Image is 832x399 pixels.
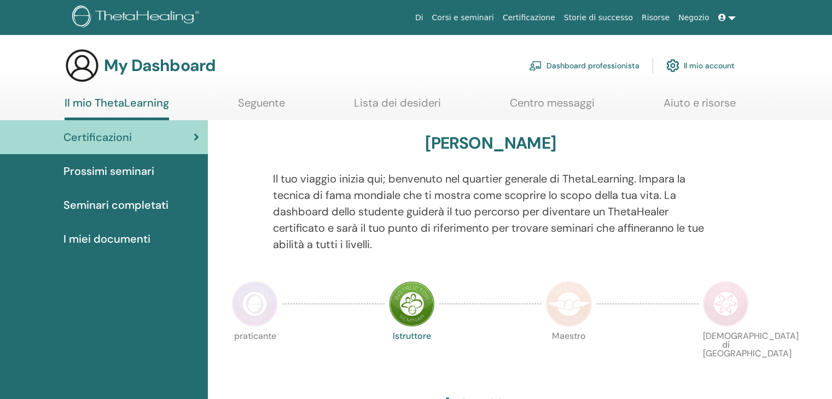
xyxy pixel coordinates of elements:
a: Certificazione [498,8,560,28]
a: Risorse [637,8,674,28]
p: [DEMOGRAPHIC_DATA] di [GEOGRAPHIC_DATA] [703,332,749,378]
img: cog.svg [666,56,679,75]
img: Certificate of Science [703,281,749,327]
h3: My Dashboard [104,56,216,75]
img: chalkboard-teacher.svg [529,61,542,71]
a: Storie di successo [560,8,637,28]
a: Il mio ThetaLearning [65,96,169,120]
h3: [PERSON_NAME] [425,133,556,153]
img: logo.png [72,5,203,30]
a: Di [411,8,428,28]
a: Dashboard professionista [529,54,639,78]
a: Centro messaggi [510,96,595,118]
p: Istruttore [389,332,435,378]
a: Lista dei desideri [354,96,441,118]
span: I miei documenti [63,231,150,247]
span: Prossimi seminari [63,163,154,179]
p: Il tuo viaggio inizia qui; benvenuto nel quartier generale di ThetaLearning. Impara la tecnica di... [273,171,708,253]
a: Corsi e seminari [428,8,498,28]
a: Il mio account [666,54,735,78]
a: Negozio [674,8,713,28]
img: Practitioner [232,281,278,327]
span: Certificazioni [63,129,132,145]
img: generic-user-icon.jpg [65,48,100,83]
a: Aiuto e risorse [664,96,736,118]
p: Maestro [546,332,592,378]
p: praticante [232,332,278,378]
img: Master [546,281,592,327]
img: Instructor [389,281,435,327]
a: Seguente [238,96,285,118]
span: Seminari completati [63,197,168,213]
